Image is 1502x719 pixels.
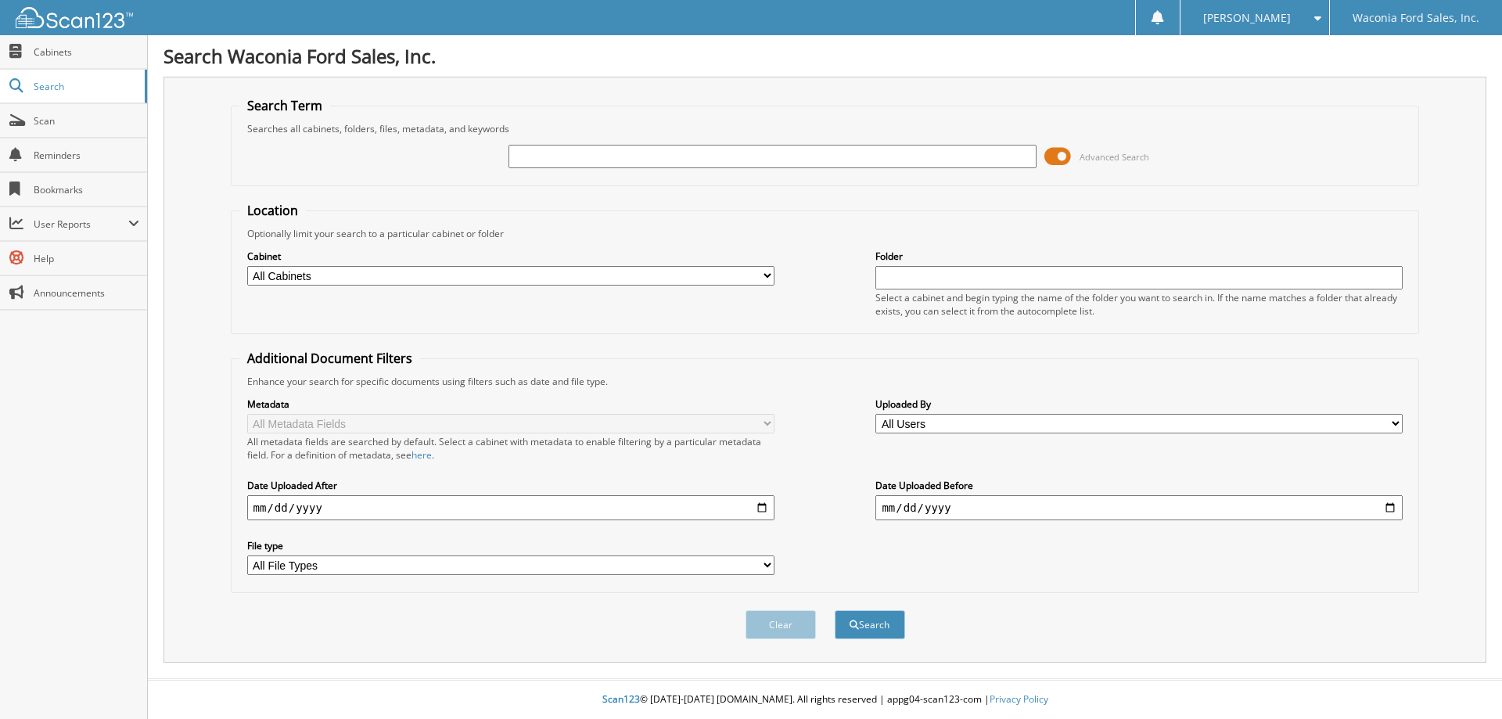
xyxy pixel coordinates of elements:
span: Scan123 [602,692,640,706]
img: scan123-logo-white.svg [16,7,133,28]
span: Announcements [34,286,139,300]
span: Help [34,252,139,265]
label: Date Uploaded After [247,479,774,492]
div: © [DATE]-[DATE] [DOMAIN_NAME]. All rights reserved | appg04-scan123-com | [148,681,1502,719]
div: Optionally limit your search to a particular cabinet or folder [239,227,1411,240]
legend: Location [239,202,306,219]
input: end [875,495,1403,520]
div: Searches all cabinets, folders, files, metadata, and keywords [239,122,1411,135]
div: Select a cabinet and begin typing the name of the folder you want to search in. If the name match... [875,291,1403,318]
span: Waconia Ford Sales, Inc. [1353,13,1479,23]
label: Folder [875,250,1403,263]
legend: Additional Document Filters [239,350,420,367]
span: Reminders [34,149,139,162]
span: Search [34,80,137,93]
label: File type [247,539,774,552]
a: Privacy Policy [990,692,1048,706]
label: Cabinet [247,250,774,263]
a: here [411,448,432,462]
label: Date Uploaded Before [875,479,1403,492]
button: Clear [746,610,816,639]
input: start [247,495,774,520]
span: Bookmarks [34,183,139,196]
span: User Reports [34,217,128,231]
span: Cabinets [34,45,139,59]
div: Enhance your search for specific documents using filters such as date and file type. [239,375,1411,388]
span: Advanced Search [1080,151,1149,163]
h1: Search Waconia Ford Sales, Inc. [163,43,1486,69]
span: [PERSON_NAME] [1203,13,1291,23]
div: All metadata fields are searched by default. Select a cabinet with metadata to enable filtering b... [247,435,774,462]
label: Uploaded By [875,397,1403,411]
span: Scan [34,114,139,128]
label: Metadata [247,397,774,411]
button: Search [835,610,905,639]
legend: Search Term [239,97,330,114]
